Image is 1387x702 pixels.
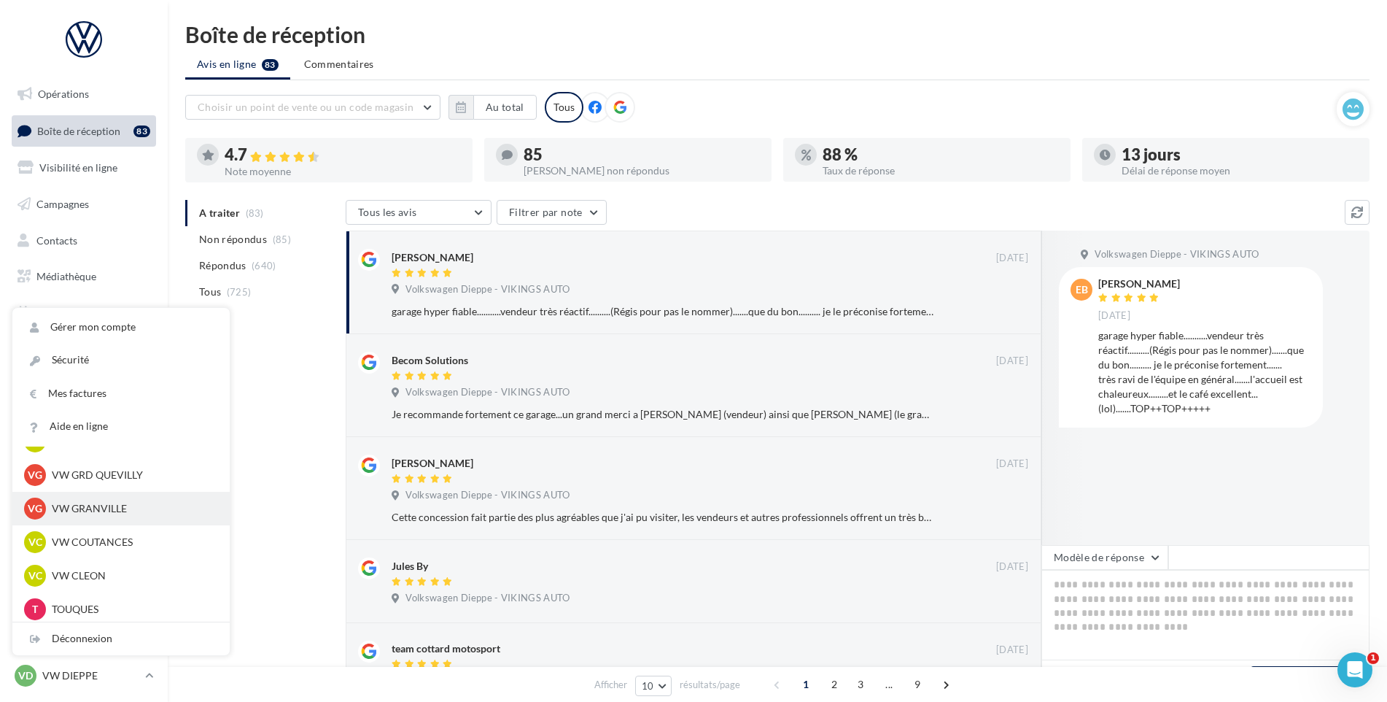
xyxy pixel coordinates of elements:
[448,95,537,120] button: Au total
[12,311,230,344] a: Gérer mon compte
[9,298,159,328] a: Calendrier
[1122,147,1358,163] div: 13 jours
[473,95,537,120] button: Au total
[18,668,33,683] span: VD
[185,23,1369,45] div: Boîte de réception
[392,250,473,265] div: [PERSON_NAME]
[133,126,150,137] div: 83
[225,166,461,177] div: Note moyenne
[545,92,583,123] div: Tous
[405,386,570,399] span: Volkswagen Dieppe - VIKINGS AUTO
[9,79,159,109] a: Opérations
[198,101,413,113] span: Choisir un point de vente ou un code magasin
[405,489,570,502] span: Volkswagen Dieppe - VIKINGS AUTO
[346,200,492,225] button: Tous les avis
[392,641,500,656] div: team cottard motosport
[28,501,42,516] span: VG
[1041,545,1168,570] button: Modèle de réponse
[1098,279,1180,289] div: [PERSON_NAME]
[823,147,1059,163] div: 88 %
[52,535,212,549] p: VW COUTANCES
[392,456,473,471] div: [PERSON_NAME]
[635,676,672,696] button: 10
[39,161,117,174] span: Visibilité en ligne
[36,198,89,210] span: Campagnes
[227,286,252,298] span: (725)
[9,334,159,377] a: PLV et print personnalisable
[794,673,817,696] span: 1
[36,234,77,246] span: Contacts
[680,678,740,692] span: résultats/page
[996,252,1028,265] span: [DATE]
[28,568,42,583] span: VC
[823,166,1059,176] div: Taux de réponse
[642,680,654,692] span: 10
[358,206,417,218] span: Tous les avis
[52,568,212,583] p: VW CLEON
[36,306,85,319] span: Calendrier
[36,270,96,282] span: Médiathèque
[392,407,933,422] div: Je recommande fortement ce garage...un grand merci a [PERSON_NAME] (vendeur) ainsi que [PERSON_NA...
[42,668,139,683] p: VW DIEPPE
[524,147,760,163] div: 85
[12,622,230,655] div: Déconnexion
[392,353,468,368] div: Becom Solutions
[225,147,461,163] div: 4.7
[28,535,42,549] span: VC
[392,304,933,319] div: garage hyper fiable...........vendeur très réactif..........(Régis pour pas le nommer).......que ...
[1122,166,1358,176] div: Délai de réponse moyen
[906,673,929,696] span: 9
[199,258,246,273] span: Répondus
[823,673,846,696] span: 2
[9,225,159,256] a: Contacts
[9,115,159,147] a: Boîte de réception83
[594,678,627,692] span: Afficher
[185,95,440,120] button: Choisir un point de vente ou un code magasin
[392,510,933,525] div: Cette concession fait partie des plus agréables que j'ai pu visiter, les vendeurs et autres profe...
[1367,652,1379,664] span: 1
[524,166,760,176] div: [PERSON_NAME] non répondus
[849,673,872,696] span: 3
[52,468,212,482] p: VW GRD QUEVILLY
[273,234,291,245] span: (85)
[252,260,276,271] span: (640)
[996,560,1028,574] span: [DATE]
[877,673,901,696] span: ...
[9,382,159,425] a: Campagnes DataOnDemand
[199,285,221,299] span: Tous
[28,468,42,482] span: VG
[1098,309,1130,323] span: [DATE]
[405,592,570,605] span: Volkswagen Dieppe - VIKINGS AUTO
[304,57,374,72] span: Commentaires
[1337,652,1372,687] iframe: Intercom live chat
[38,88,89,100] span: Opérations
[12,377,230,410] a: Mes factures
[996,644,1028,657] span: [DATE]
[37,124,120,136] span: Boîte de réception
[199,232,267,247] span: Non répondus
[52,501,212,516] p: VW GRANVILLE
[1095,248,1259,261] span: Volkswagen Dieppe - VIKINGS AUTO
[52,602,212,617] p: TOUQUES
[9,261,159,292] a: Médiathèque
[405,283,570,296] span: Volkswagen Dieppe - VIKINGS AUTO
[996,355,1028,368] span: [DATE]
[12,410,230,443] a: Aide en ligne
[12,662,156,690] a: VD VW DIEPPE
[1076,282,1088,297] span: EB
[497,200,607,225] button: Filtrer par note
[12,344,230,377] a: Sécurité
[392,559,428,574] div: Jules By
[9,153,159,183] a: Visibilité en ligne
[1098,328,1311,416] div: garage hyper fiable...........vendeur très réactif..........(Régis pour pas le nommer).......que ...
[996,458,1028,471] span: [DATE]
[9,189,159,220] a: Campagnes
[32,602,38,617] span: T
